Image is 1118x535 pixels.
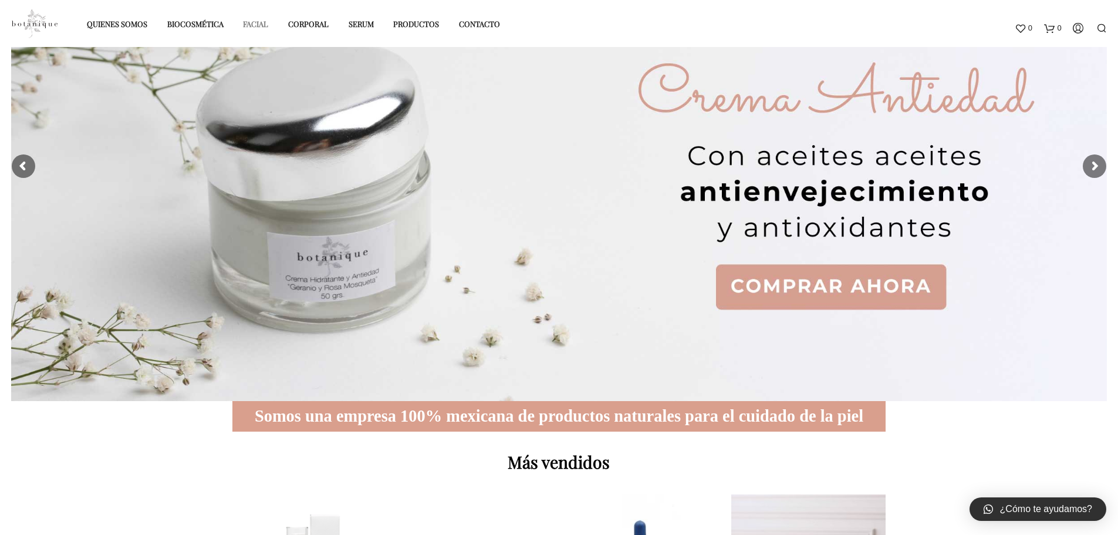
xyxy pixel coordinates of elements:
[12,9,58,38] img: Productos elaborados con ingredientes naturales
[450,14,509,33] a: Contacto
[1028,18,1032,37] span: 0
[970,497,1106,521] a: ¿Cómo te ayudamos?
[232,401,886,432] h2: Somos una empresa 100% mexicana de productos naturales para el cuidado de la piel
[1058,18,1062,37] span: 0
[1000,502,1092,516] span: ¿Cómo te ayudamos?
[234,14,277,33] a: Facial
[78,14,156,33] a: Quienes somos
[1044,18,1062,37] a: 0
[158,14,232,33] a: Biocosmética
[340,14,383,33] a: Serum
[232,452,886,471] h2: Más vendidos
[384,14,448,33] a: Productos
[279,14,337,33] a: Corporal
[1015,18,1032,37] a: 0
